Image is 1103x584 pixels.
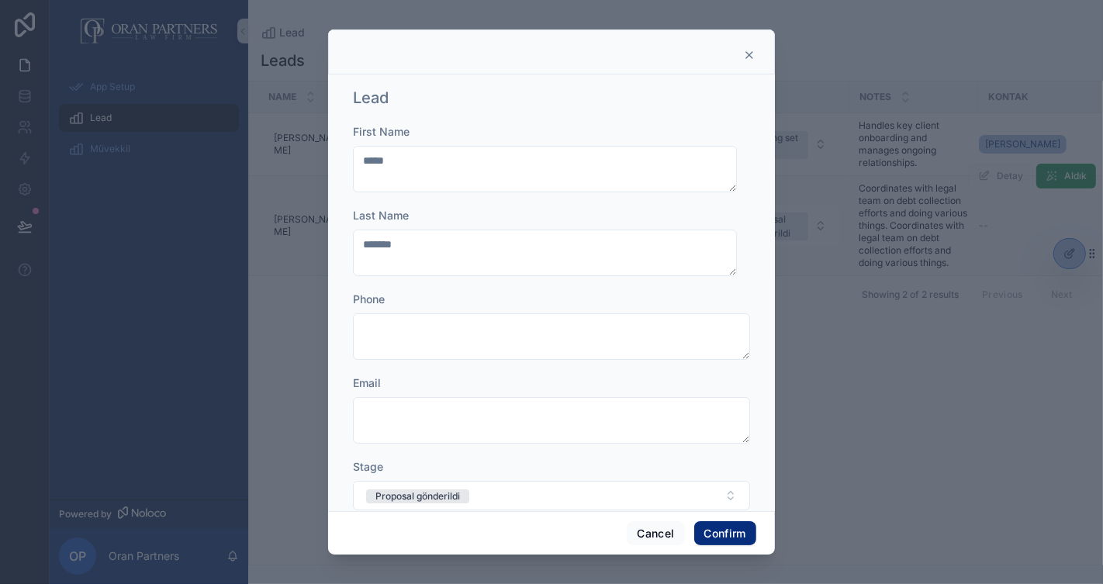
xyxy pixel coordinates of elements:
h1: Lead [353,87,389,109]
button: Select Button [353,481,750,510]
span: Email [353,376,381,389]
span: First Name [353,125,410,138]
button: Cancel [627,521,684,546]
span: Last Name [353,209,409,222]
span: Stage [353,460,383,473]
div: Proposal gönderildi [375,489,460,503]
span: Phone [353,292,385,306]
button: Confirm [694,521,756,546]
